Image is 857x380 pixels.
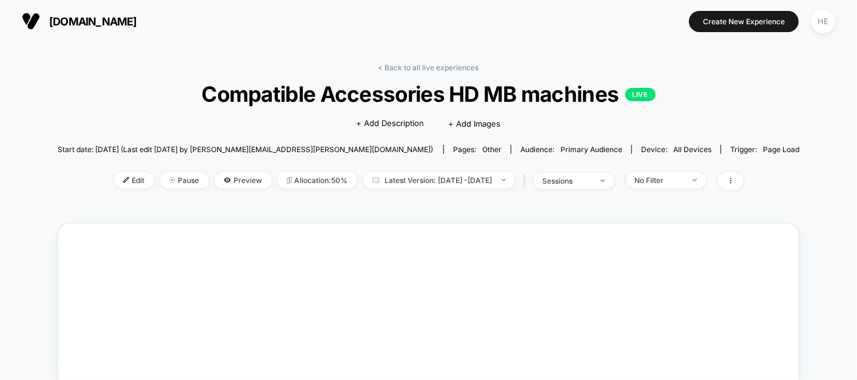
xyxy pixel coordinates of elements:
span: Page Load [763,145,799,154]
span: Pause [160,172,209,188]
img: end [169,177,175,183]
button: [DOMAIN_NAME] [18,12,141,31]
span: Device: [631,145,721,154]
span: Compatible Accessories HD MB machines [95,81,762,107]
img: Visually logo [22,12,40,30]
div: Audience: [520,145,622,154]
div: Trigger: [730,145,799,154]
div: Pages: [453,145,502,154]
span: + Add Images [449,119,501,128]
img: end [600,179,605,182]
span: Primary Audience [560,145,622,154]
span: + Add Description [357,118,425,130]
span: Edit [114,172,154,188]
div: HE [812,10,835,33]
img: end [502,179,506,181]
span: all devices [673,145,711,154]
span: Latest Version: [DATE] - [DATE] [363,172,515,188]
img: edit [123,177,129,183]
div: sessions [543,176,591,185]
span: other [482,145,502,154]
img: end [693,179,697,181]
a: < Back to all live experiences [378,63,479,72]
span: | [521,172,534,190]
button: Create New Experience [689,11,799,32]
span: Start date: [DATE] (Last edit [DATE] by [PERSON_NAME][EMAIL_ADDRESS][PERSON_NAME][DOMAIN_NAME]) [58,145,433,154]
button: HE [808,9,839,34]
p: LIVE [625,88,656,101]
span: Preview [215,172,272,188]
img: calendar [372,177,379,183]
img: rebalance [287,177,292,184]
span: Allocation: 50% [278,172,357,188]
span: [DOMAIN_NAME] [49,15,137,28]
div: No Filter [635,176,684,185]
